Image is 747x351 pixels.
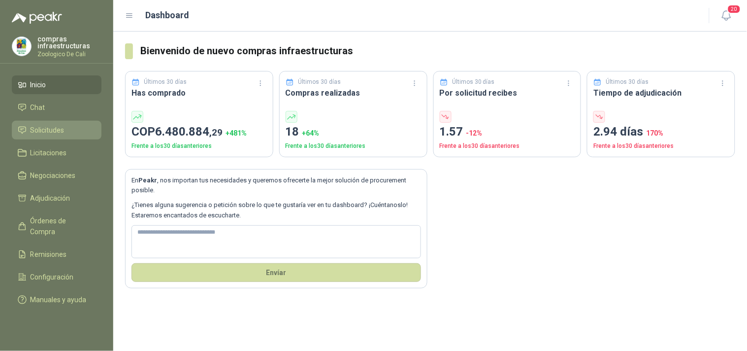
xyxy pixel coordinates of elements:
span: Configuración [31,272,74,282]
a: Solicitudes [12,121,101,140]
span: 20 [727,4,741,14]
span: ,29 [209,127,223,138]
p: Frente a los 30 días anteriores [131,141,267,151]
h3: Has comprado [131,87,267,99]
span: Negociaciones [31,170,76,181]
h3: Compras realizadas [286,87,421,99]
p: Últimos 30 días [298,77,341,87]
a: Manuales y ayuda [12,290,101,309]
p: Frente a los 30 días anteriores [593,141,729,151]
h3: Por solicitud recibes [440,87,575,99]
p: compras infraestructuras [37,35,101,49]
p: Últimos 30 días [144,77,187,87]
img: Company Logo [12,37,31,56]
h3: Tiempo de adjudicación [593,87,729,99]
span: Órdenes de Compra [31,215,92,237]
a: Chat [12,98,101,117]
span: -12 % [466,129,483,137]
b: Peakr [138,176,157,184]
span: Solicitudes [31,125,65,136]
span: 170 % [646,129,663,137]
span: Inicio [31,79,46,90]
p: COP [131,123,267,141]
span: Remisiones [31,249,67,260]
a: Negociaciones [12,166,101,185]
a: Configuración [12,268,101,286]
span: 6.480.884 [155,125,223,139]
p: 1.57 [440,123,575,141]
a: Licitaciones [12,143,101,162]
span: Manuales y ayuda [31,294,87,305]
p: 2.94 días [593,123,729,141]
button: Envíar [131,263,421,282]
h3: Bienvenido de nuevo compras infraestructuras [141,43,735,59]
p: En , nos importan tus necesidades y queremos ofrecerte la mejor solución de procurement posible. [131,175,421,196]
h1: Dashboard [146,8,190,22]
p: Frente a los 30 días anteriores [440,141,575,151]
span: + 481 % [226,129,247,137]
span: Adjudicación [31,193,70,204]
button: 20 [717,7,735,25]
span: + 64 % [302,129,320,137]
a: Adjudicación [12,189,101,208]
a: Remisiones [12,245,101,264]
a: Órdenes de Compra [12,211,101,241]
p: Frente a los 30 días anteriores [286,141,421,151]
a: Inicio [12,75,101,94]
p: Últimos 30 días [452,77,495,87]
p: ¿Tienes alguna sugerencia o petición sobre lo que te gustaría ver en tu dashboard? ¡Cuéntanoslo! ... [131,200,421,220]
p: Zoologico De Cali [37,51,101,57]
span: Chat [31,102,45,113]
img: Logo peakr [12,12,62,24]
p: Últimos 30 días [606,77,649,87]
p: 18 [286,123,421,141]
span: Licitaciones [31,147,67,158]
